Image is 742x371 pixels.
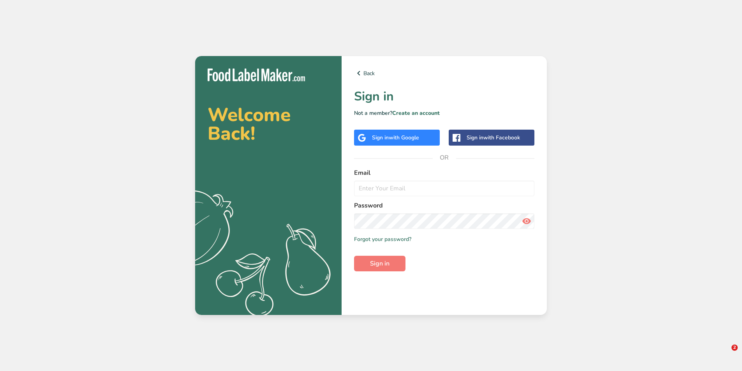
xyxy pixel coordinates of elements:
span: 2 [731,345,738,351]
div: Sign in [372,134,419,142]
span: OR [433,146,456,169]
iframe: Intercom live chat [716,345,734,363]
label: Email [354,168,534,178]
span: with Google [389,134,419,141]
h1: Sign in [354,87,534,106]
h2: Welcome Back! [208,105,329,143]
button: Sign in [354,256,405,271]
a: Forgot your password? [354,235,411,243]
div: Sign in [467,134,520,142]
p: Not a member? [354,109,534,117]
a: Create an account [392,109,440,117]
label: Password [354,201,534,210]
span: with Facebook [483,134,520,141]
img: Food Label Maker [208,69,305,81]
a: Back [354,69,534,78]
span: Sign in [370,259,390,268]
input: Enter Your Email [354,181,534,196]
